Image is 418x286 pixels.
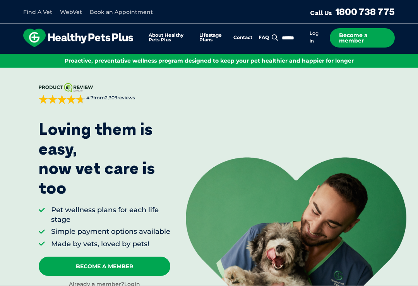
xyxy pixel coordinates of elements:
strong: 4.7 [86,95,93,100]
a: Log in [310,30,319,44]
a: Book an Appointment [90,9,153,15]
a: Find A Vet [23,9,52,15]
li: Simple payment options available [51,227,170,237]
span: Proactive, preventative wellness program designed to keep your pet healthier and happier for longer [65,57,354,64]
span: from [85,95,135,101]
img: hpp-logo [23,29,133,47]
span: 2,309 reviews [105,95,135,100]
a: WebVet [60,9,82,15]
p: Loving them is easy, now vet care is too [39,119,170,197]
li: Pet wellness plans for each life stage [51,205,170,225]
a: Lifestage Plans [199,33,227,43]
a: Become A Member [39,257,170,276]
li: Made by vets, loved by pets! [51,239,170,249]
a: Become a member [330,28,395,48]
button: Search [270,34,280,41]
a: FAQ [259,35,269,40]
a: About Healthy Pets Plus [149,33,193,43]
div: 4.7 out of 5 stars [39,95,85,104]
a: 4.7from2,309reviews [39,83,170,104]
span: Call Us [310,9,332,17]
a: Contact [233,35,252,40]
a: Call Us1800 738 775 [310,6,395,17]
